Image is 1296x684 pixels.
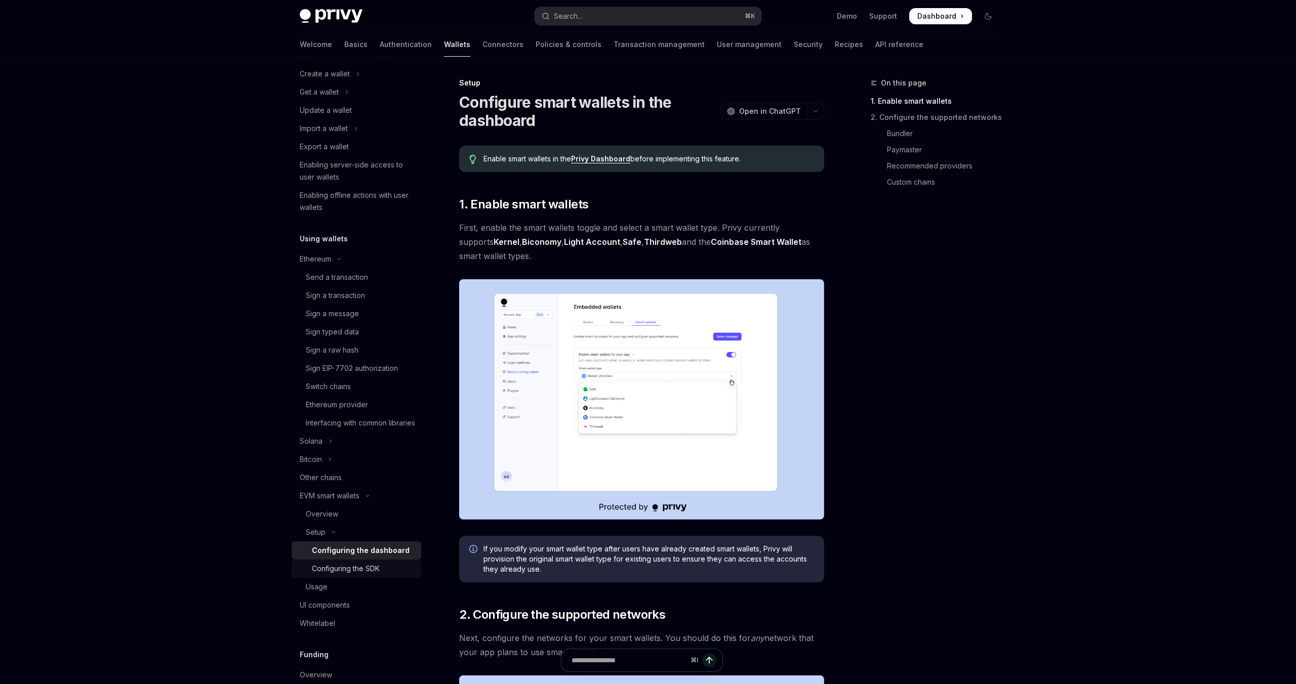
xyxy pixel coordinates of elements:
div: Sign a transaction [306,289,365,302]
div: Ethereum [300,253,331,265]
a: Transaction management [614,32,705,57]
button: Toggle Get a wallet section [292,83,421,101]
button: Send message [702,653,716,667]
em: any [751,633,764,643]
div: Interfacing with common libraries [306,417,415,429]
a: Enabling server-side access to user wallets [292,156,421,186]
span: Open in ChatGPT [739,106,801,116]
a: Switch chains [292,377,421,396]
a: Wallets [444,32,470,57]
span: On this page [881,77,926,89]
div: Create a wallet [300,68,350,80]
a: Sign EIP-7702 authorization [292,359,421,377]
a: Recommended providers [871,158,1004,174]
a: Update a wallet [292,101,421,119]
a: Interfacing with common libraries [292,414,421,432]
h5: Funding [300,649,329,661]
a: Support [869,11,897,21]
div: Bitcoin [300,453,322,465]
a: Policies & controls [536,32,601,57]
a: Authentication [380,32,432,57]
div: Enabling offline actions with user wallets [300,189,415,213]
div: Setup [306,526,326,538]
button: Toggle dark mode [980,8,996,24]
span: ⌘ K [745,12,755,20]
a: Basics [344,32,368,57]
a: Kernel [494,237,519,247]
a: Ethereum provider [292,396,421,414]
a: Demo [837,11,857,21]
div: Sign a raw hash [306,344,358,356]
svg: Info [469,545,479,555]
a: Configuring the dashboard [292,541,421,560]
div: Overview [306,508,338,520]
div: Sign typed data [306,326,359,338]
a: Privy Dashboard [571,154,630,163]
span: First, enable the smart wallets toggle and select a smart wallet type. Privy currently supports ,... [459,221,824,263]
div: Search... [554,10,582,22]
button: Toggle Import a wallet section [292,119,421,138]
img: dark logo [300,9,362,23]
a: Biconomy [522,237,561,247]
span: If you modify your smart wallet type after users have already created smart wallets, Privy will p... [483,544,814,574]
span: Next, configure the networks for your smart wallets. You should do this for network that your app... [459,631,824,659]
div: EVM smart wallets [300,490,359,502]
div: Configuring the SDK [312,563,380,575]
a: Connectors [482,32,523,57]
div: Sign a message [306,308,359,320]
h5: Using wallets [300,233,348,245]
a: 1. Enable smart wallets [871,93,1004,109]
a: Configuring the SDK [292,560,421,578]
a: User management [717,32,782,57]
div: Whitelabel [300,617,335,629]
span: Dashboard [917,11,956,21]
a: Overview [292,666,421,684]
a: Export a wallet [292,138,421,156]
button: Toggle Bitcoin section [292,450,421,468]
a: Dashboard [909,8,972,24]
button: Toggle Ethereum section [292,250,421,268]
a: Enabling offline actions with user wallets [292,186,421,217]
a: Send a transaction [292,268,421,286]
svg: Tip [469,155,476,164]
a: API reference [875,32,923,57]
div: Overview [300,669,332,681]
a: Welcome [300,32,332,57]
div: Setup [459,78,824,88]
a: 2. Configure the supported networks [871,109,1004,125]
button: Toggle Create a wallet section [292,65,421,83]
a: Security [794,32,823,57]
button: Toggle Setup section [292,523,421,541]
img: Sample enable smart wallets [459,279,824,520]
div: Usage [306,581,328,593]
a: Other chains [292,468,421,487]
a: UI components [292,596,421,614]
div: Export a wallet [300,141,349,153]
a: Sign typed data [292,323,421,341]
button: Open search [535,7,761,25]
a: Sign a message [292,305,421,323]
a: Light Account [564,237,620,247]
div: Import a wallet [300,122,348,135]
h1: Configure smart wallets in the dashboard [459,93,716,130]
a: Bundler [871,125,1004,142]
div: Other chains [300,472,342,484]
a: Coinbase Smart Wallet [711,237,801,247]
div: Solana [300,435,322,447]
span: Enable smart wallets in the before implementing this feature. [483,154,814,164]
div: Enabling server-side access to user wallets [300,159,415,183]
div: Send a transaction [306,271,368,283]
a: Recipes [835,32,863,57]
div: Sign EIP-7702 authorization [306,362,398,374]
a: Paymaster [871,142,1004,158]
div: Ethereum provider [306,399,368,411]
div: Configuring the dashboard [312,544,410,557]
a: Thirdweb [644,237,682,247]
div: Get a wallet [300,86,339,98]
div: UI components [300,599,350,611]
a: Safe [623,237,641,247]
button: Toggle Solana section [292,432,421,450]
a: Sign a raw hash [292,341,421,359]
a: Overview [292,505,421,523]
span: 1. Enable smart wallets [459,196,588,212]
